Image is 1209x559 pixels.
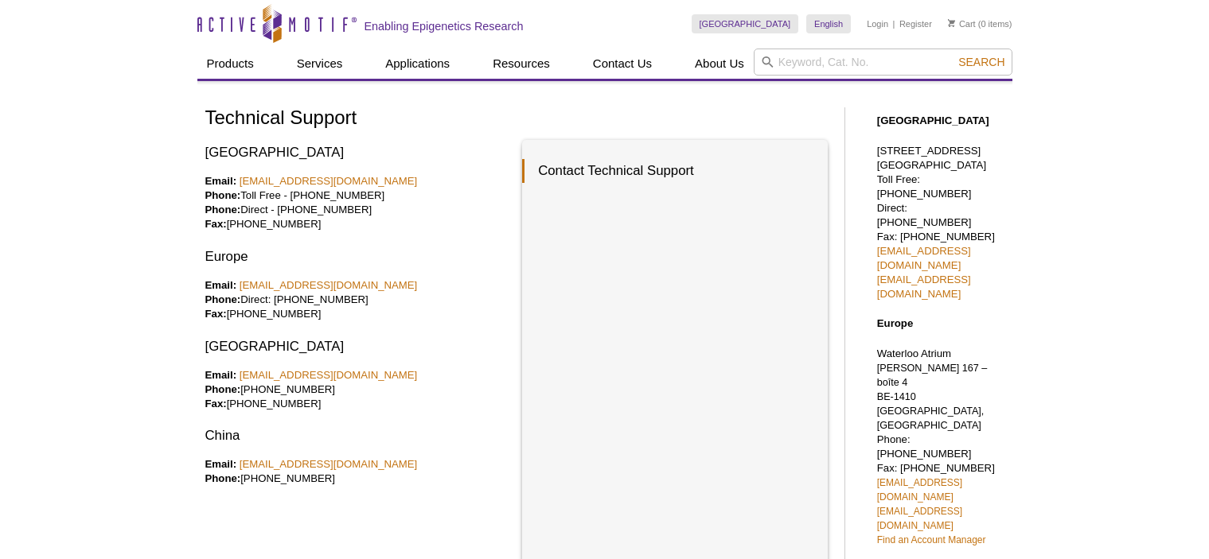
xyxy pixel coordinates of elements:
strong: Email: [205,279,237,291]
h2: Enabling Epigenetics Research [365,19,524,33]
strong: Email: [205,458,237,470]
a: [EMAIL_ADDRESS][DOMAIN_NAME] [877,274,971,300]
h3: [GEOGRAPHIC_DATA] [205,337,511,356]
img: Your Cart [948,19,955,27]
a: Contact Us [583,49,661,79]
a: [EMAIL_ADDRESS][DOMAIN_NAME] [877,245,971,271]
p: [STREET_ADDRESS] [GEOGRAPHIC_DATA] Toll Free: [PHONE_NUMBER] Direct: [PHONE_NUMBER] Fax: [PHONE_N... [877,144,1004,301]
strong: Phone: [205,293,241,305]
strong: Fax: [205,398,227,410]
a: English [806,14,851,33]
strong: Phone: [205,204,241,215]
h3: [GEOGRAPHIC_DATA] [205,143,511,162]
button: Search [954,55,1009,69]
a: Applications [376,49,459,79]
strong: Email: [205,175,237,187]
a: [EMAIL_ADDRESS][DOMAIN_NAME] [240,279,418,291]
a: [EMAIL_ADDRESS][DOMAIN_NAME] [240,369,418,381]
h1: Technical Support [205,107,829,130]
span: [PERSON_NAME] 167 – boîte 4 BE-1410 [GEOGRAPHIC_DATA], [GEOGRAPHIC_DATA] [877,363,988,431]
a: Cart [948,18,976,29]
strong: [GEOGRAPHIC_DATA] [877,115,989,126]
h3: Contact Technical Support [522,159,812,183]
a: [GEOGRAPHIC_DATA] [692,14,799,33]
strong: Email: [205,369,237,381]
strong: Phone: [205,472,241,484]
strong: Fax: [205,218,227,230]
a: Login [867,18,888,29]
strong: Phone: [205,189,241,201]
li: (0 items) [948,14,1012,33]
p: Toll Free - [PHONE_NUMBER] Direct - [PHONE_NUMBER] [PHONE_NUMBER] [205,174,511,231]
h3: Europe [205,247,511,266]
li: | [893,14,895,33]
a: Register [899,18,932,29]
a: Find an Account Manager [877,534,986,545]
p: Direct: [PHONE_NUMBER] [PHONE_NUMBER] [205,278,511,321]
a: [EMAIL_ADDRESS][DOMAIN_NAME] [877,477,962,503]
a: Services [287,49,353,79]
a: [EMAIL_ADDRESS][DOMAIN_NAME] [240,175,418,187]
p: [PHONE_NUMBER] [PHONE_NUMBER] [205,368,511,411]
a: Resources [483,49,560,79]
p: [PHONE_NUMBER] [205,457,511,486]
strong: Fax: [205,308,227,320]
a: [EMAIL_ADDRESS][DOMAIN_NAME] [877,506,962,531]
strong: Europe [877,317,913,329]
input: Keyword, Cat. No. [754,49,1012,76]
span: Search [958,56,1004,68]
strong: Phone: [205,383,241,395]
p: Waterloo Atrium Phone: [PHONE_NUMBER] Fax: [PHONE_NUMBER] [877,347,1004,547]
a: About Us [685,49,754,79]
a: [EMAIL_ADDRESS][DOMAIN_NAME] [240,458,418,470]
a: Products [197,49,263,79]
h3: China [205,426,511,445]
